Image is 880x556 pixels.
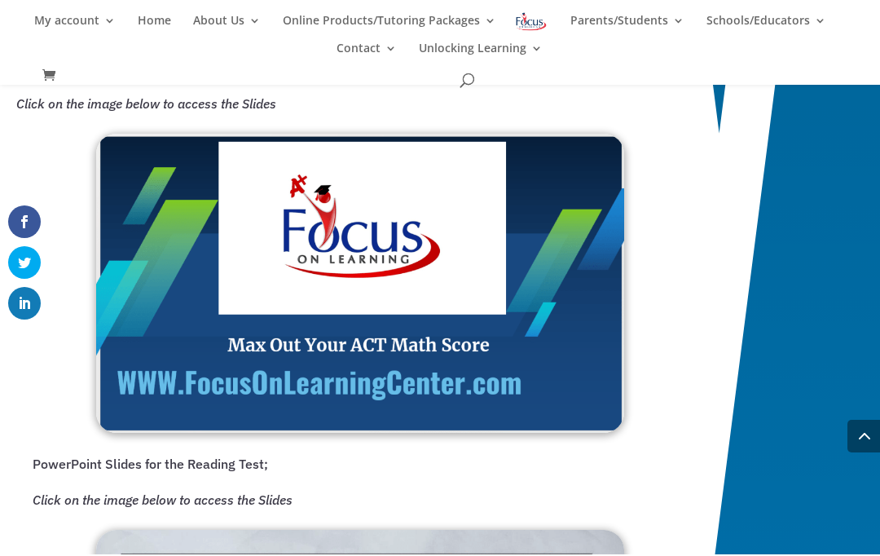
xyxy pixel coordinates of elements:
a: Contact [337,44,397,72]
p: PowerPoint Slides for the Reading Test; [33,454,712,490]
a: Digital ACT Prep English/Reading Workbook [96,419,624,439]
img: Math Jumpstart Screenshot TPS [96,135,624,435]
a: Unlocking Learning [419,44,543,72]
a: Parents/Students [570,16,684,44]
a: My account [34,16,116,44]
em: Click on the image below to access the Slides [16,97,276,113]
a: About Us [193,16,261,44]
em: Click on the image below to access the Slides [33,493,293,510]
img: Focus on Learning [514,11,548,35]
a: Online Products/Tutoring Packages [283,16,496,44]
a: Home [138,16,171,44]
a: Schools/Educators [706,16,826,44]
